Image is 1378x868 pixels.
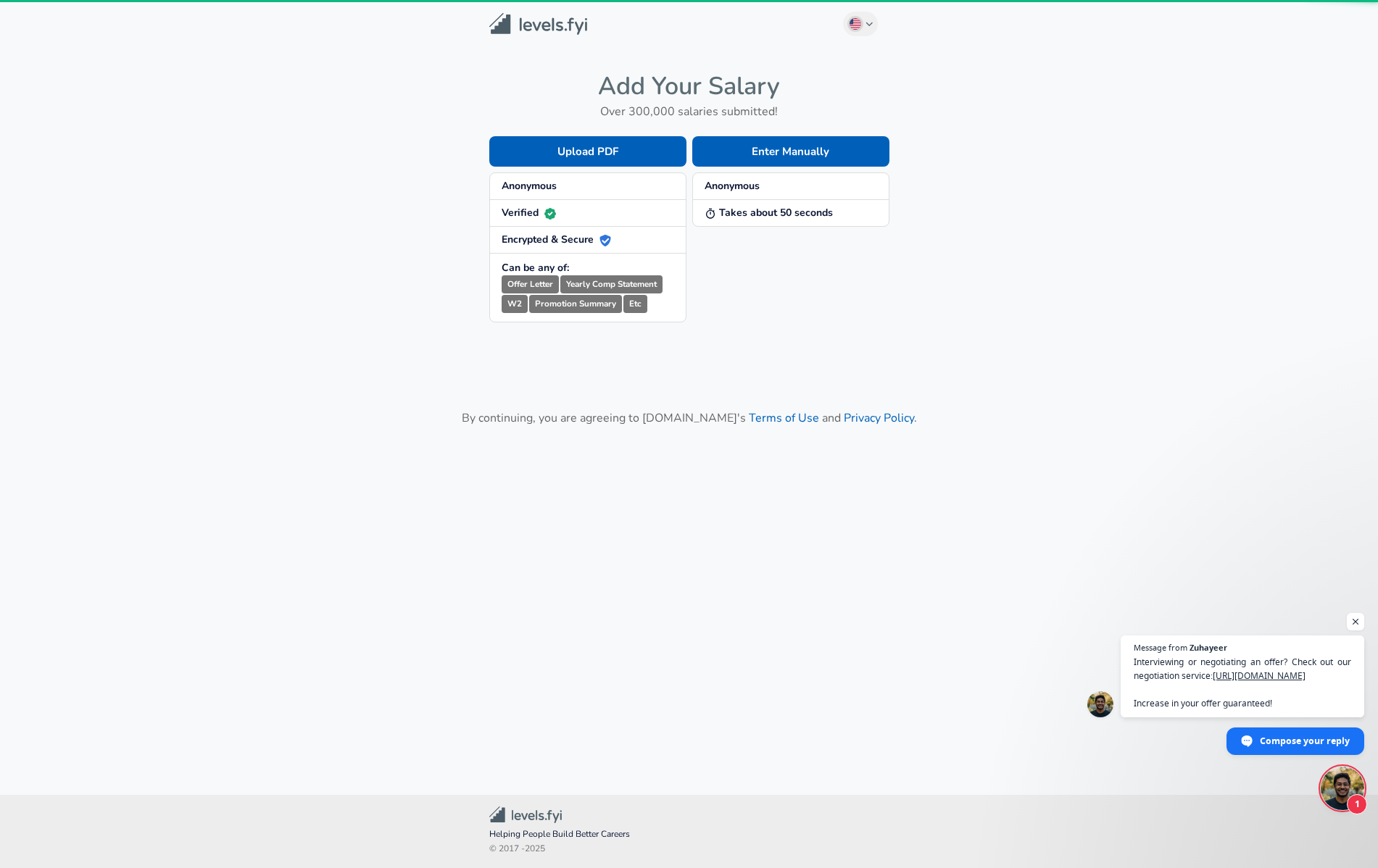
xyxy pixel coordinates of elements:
small: Offer Letter [502,275,559,293]
strong: Verified [502,206,556,220]
strong: Encrypted & Secure [502,233,611,246]
img: English (US) [850,18,861,30]
h4: Add Your Salary [489,71,889,101]
div: Open chat [1321,767,1364,810]
img: Levels.fyi [489,13,587,36]
a: Privacy Policy [844,410,914,426]
button: Enter Manually [692,136,889,167]
strong: Anonymous [705,179,760,193]
span: Compose your reply [1260,728,1350,754]
button: English (US) [843,12,878,36]
span: Message from [1134,643,1187,651]
span: Helping People Build Better Careers [489,827,889,842]
small: Yearly Comp Statement [560,275,663,293]
span: Interviewing or negotiating an offer? Check out our negotiation service: Increase in your offer g... [1134,655,1351,710]
small: Etc [623,295,647,313]
img: Levels.fyi Community [489,806,562,823]
button: Upload PDF [489,136,686,167]
h6: Over 300,000 salaries submitted! [489,101,889,122]
strong: Takes about 50 seconds [705,206,833,220]
span: 1 [1347,794,1367,814]
span: © 2017 - 2025 [489,842,889,856]
small: W2 [502,295,528,313]
span: Zuhayeer [1190,643,1227,651]
a: Terms of Use [749,410,819,426]
strong: Can be any of: [502,261,569,275]
strong: Anonymous [502,179,557,193]
small: Promotion Summary [529,295,622,313]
